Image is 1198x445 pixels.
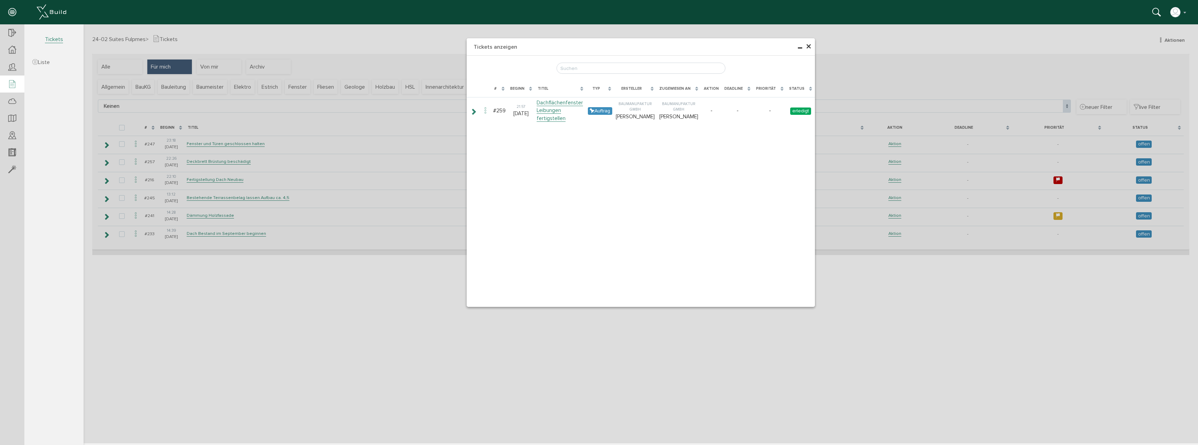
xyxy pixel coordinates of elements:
[1152,7,1165,17] div: Suche
[1163,412,1198,445] div: Chat-Widget
[37,5,66,19] img: xBuild_Logo_Horizontal_White.png
[32,59,50,66] span: Liste
[45,36,63,43] span: Tickets
[1163,412,1198,445] iframe: Chat Widget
